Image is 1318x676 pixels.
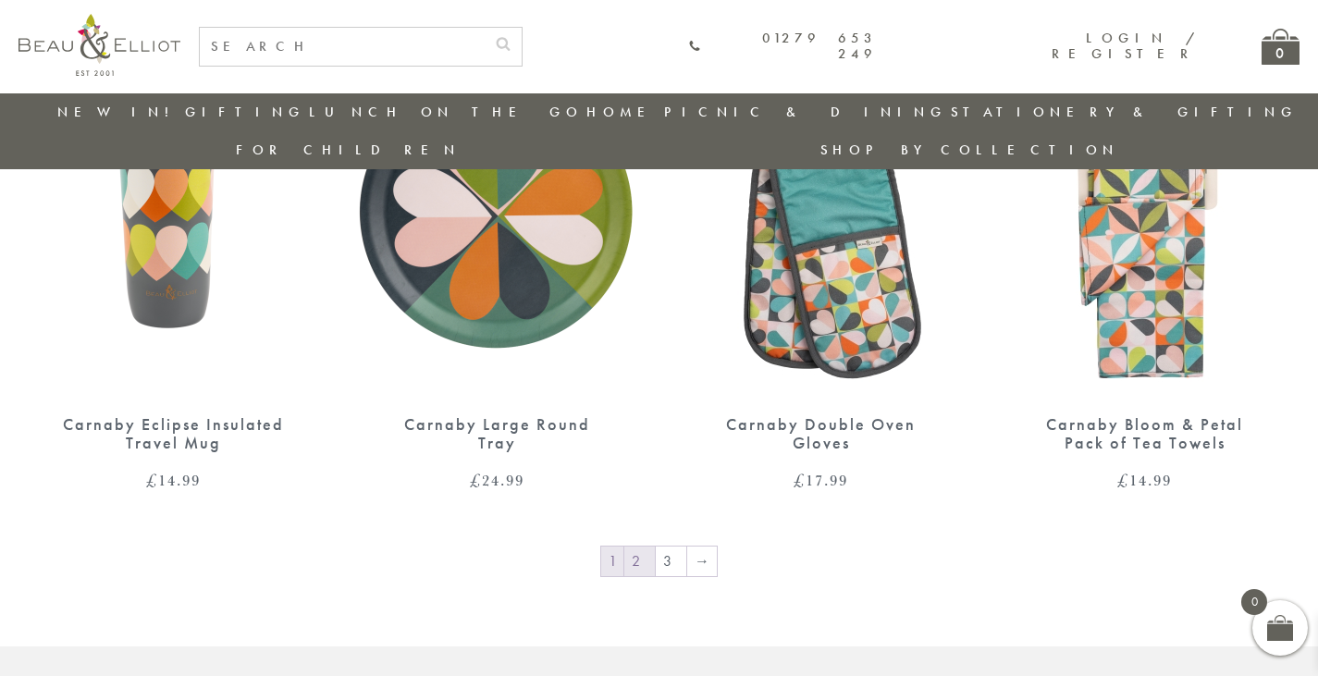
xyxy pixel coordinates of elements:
[678,27,965,489] a: carnaby double oven gloves Carnaby Double Oven Gloves £17.99
[1117,469,1129,491] span: £
[1052,29,1197,63] a: Login / Register
[951,103,1298,121] a: Stationery & Gifting
[1034,415,1256,453] div: Carnaby Bloom & Petal Pack of Tea Towels
[146,469,201,491] bdi: 14.99
[309,103,583,121] a: Lunch On The Go
[31,27,317,397] img: Carnaby Eclipse Insulated Travel Mug
[710,415,932,453] div: Carnaby Double Oven Gloves
[18,14,180,76] img: logo
[1002,27,1288,397] img: Carnaby set of 2 tea towels
[470,469,482,491] span: £
[146,469,158,491] span: £
[1002,27,1288,489] a: Carnaby set of 2 tea towels Carnaby Bloom & Petal Pack of Tea Towels £14.99
[624,547,655,576] a: Page 2
[586,103,660,121] a: Home
[1241,589,1267,615] span: 0
[794,469,806,491] span: £
[236,141,461,159] a: For Children
[687,547,717,576] a: →
[354,27,641,397] img: Carnaby bloom round tray
[656,547,686,576] a: Page 3
[31,545,1288,582] nav: Product Pagination
[664,103,947,121] a: Picnic & Dining
[200,28,485,66] input: SEARCH
[1262,29,1300,65] a: 0
[678,27,965,397] img: carnaby double oven gloves
[688,31,878,63] a: 01279 653 249
[31,27,317,489] a: Carnaby Eclipse Insulated Travel Mug Carnaby Eclipse Insulated Travel Mug £14.99
[63,415,285,453] div: Carnaby Eclipse Insulated Travel Mug
[387,415,609,453] div: Carnaby Large Round Tray
[794,469,848,491] bdi: 17.99
[185,103,305,121] a: Gifting
[470,469,524,491] bdi: 24.99
[601,547,623,576] span: Page 1
[57,103,181,121] a: New in!
[354,27,641,489] a: Carnaby bloom round tray Carnaby Large Round Tray £24.99
[820,141,1119,159] a: Shop by collection
[1117,469,1172,491] bdi: 14.99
